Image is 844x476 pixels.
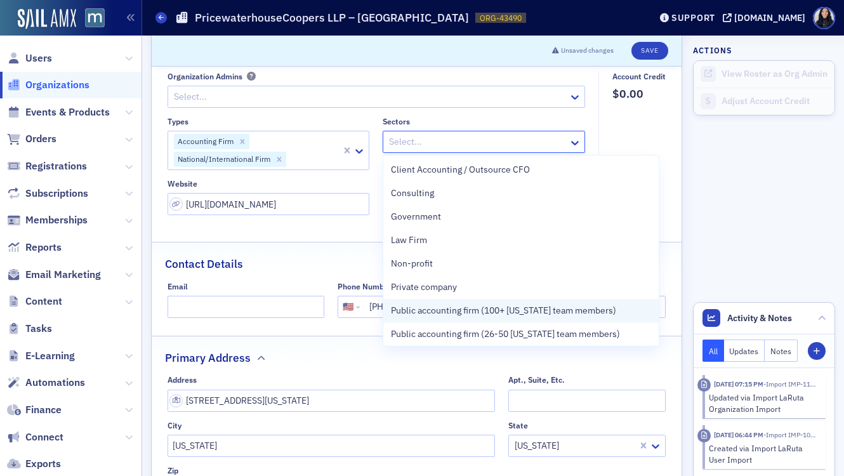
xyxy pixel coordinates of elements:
[714,430,763,439] time: 3/31/2023 06:44 PM
[168,72,242,81] div: Organization Admins
[697,378,711,392] div: Imported Activity
[813,7,835,29] span: Profile
[174,134,235,149] div: Accounting Firm
[7,241,62,255] a: Reports
[18,9,76,29] img: SailAMX
[391,187,434,200] span: Consulting
[195,10,469,25] h1: PricewaterhouseCoopers LLP – [GEOGRAPHIC_DATA]
[694,88,834,115] a: Adjust Account Credit
[709,392,817,415] div: Updated via Import LaRuta Organization Import
[25,430,63,444] span: Connect
[25,268,101,282] span: Email Marketing
[391,281,457,294] span: Private company
[25,51,52,65] span: Users
[7,403,62,417] a: Finance
[25,241,62,255] span: Reports
[671,12,715,23] div: Support
[25,132,56,146] span: Orders
[7,132,56,146] a: Orders
[168,466,178,475] div: Zip
[7,159,87,173] a: Registrations
[723,13,810,22] button: [DOMAIN_NAME]
[235,134,249,149] div: Remove Accounting Firm
[168,421,181,430] div: City
[724,340,765,362] button: Updates
[709,442,817,466] div: Created via Import LaRuta User Import
[7,294,62,308] a: Content
[7,376,85,390] a: Automations
[25,187,88,201] span: Subscriptions
[165,256,243,272] h2: Contact Details
[7,430,63,444] a: Connect
[702,340,724,362] button: All
[7,187,88,201] a: Subscriptions
[391,304,616,317] span: Public accounting firm (100+ [US_STATE] team members)
[391,257,433,270] span: Non-profit
[165,350,251,366] h2: Primary Address
[25,78,89,92] span: Organizations
[168,179,197,188] div: Website
[612,72,666,81] div: Account Credit
[508,421,528,430] div: State
[25,294,62,308] span: Content
[85,8,105,28] img: SailAMX
[391,234,427,247] span: Law Firm
[763,430,818,439] span: Import IMP-1071
[763,380,818,388] span: Import IMP-1199
[7,268,101,282] a: Email Marketing
[25,213,88,227] span: Memberships
[343,300,353,314] div: 🇺🇸
[168,282,188,291] div: Email
[722,96,828,107] div: Adjust Account Credit
[7,349,75,363] a: E-Learning
[714,380,763,388] time: 3/31/2023 07:15 PM
[693,44,732,56] h4: Actions
[7,51,52,65] a: Users
[168,117,188,126] div: Types
[612,86,666,102] span: $0.00
[168,375,197,385] div: Address
[7,105,110,119] a: Events & Products
[480,13,522,23] span: ORG-43490
[7,322,52,336] a: Tasks
[25,105,110,119] span: Events & Products
[727,312,792,325] span: Activity & Notes
[391,210,441,223] span: Government
[25,457,61,471] span: Exports
[7,457,61,471] a: Exports
[25,159,87,173] span: Registrations
[391,163,530,176] span: Client Accounting / Outsource CFO
[338,282,392,291] div: Phone Number
[7,78,89,92] a: Organizations
[631,42,668,60] button: Save
[25,349,75,363] span: E-Learning
[25,376,85,390] span: Automations
[734,12,805,23] div: [DOMAIN_NAME]
[391,327,620,341] span: Public accounting firm (26-50 [US_STATE] team members)
[697,429,711,442] div: Imported Activity
[25,322,52,336] span: Tasks
[561,46,614,56] span: Unsaved changes
[174,152,272,167] div: National/International Firm
[765,340,798,362] button: Notes
[383,117,410,126] div: Sectors
[508,375,565,385] div: Apt., Suite, Etc.
[7,213,88,227] a: Memberships
[272,152,286,167] div: Remove National/International Firm
[25,403,62,417] span: Finance
[76,8,105,30] a: View Homepage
